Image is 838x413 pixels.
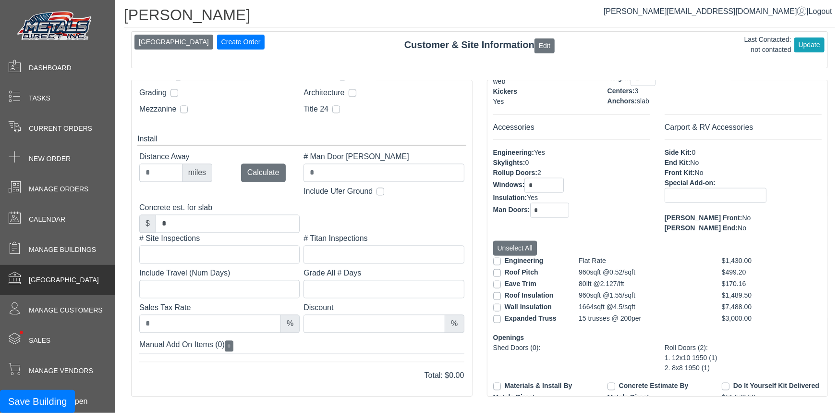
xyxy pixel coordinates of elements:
[604,6,832,17] div: |
[534,38,555,53] button: Edit
[607,381,707,402] div: Concrete Estimate By Metals Direct
[137,133,466,145] div: Install
[715,279,801,290] div: $170.16
[665,363,822,373] div: 2. 8x8 1950 (1)
[607,97,637,105] span: Anchors:
[139,214,156,233] div: $
[809,7,832,15] span: Logout
[304,267,464,279] label: Grade All # Days
[634,87,638,95] span: 3
[280,314,300,333] div: %
[537,169,541,176] span: 2
[29,336,50,346] span: Sales
[715,290,801,302] div: $1,489.50
[29,63,72,73] span: Dashboard
[29,214,65,225] span: Calendar
[29,124,92,134] span: Current Orders
[486,302,572,313] div: Wall Insulation
[715,267,801,279] div: $499.20
[29,275,99,285] span: [GEOGRAPHIC_DATA]
[493,87,593,97] div: Kickers
[534,149,545,156] span: Yes
[486,256,572,267] div: Engineering
[665,179,716,187] span: Special Add-on:
[9,317,34,348] span: •
[692,149,696,156] span: 0
[665,123,822,132] h6: Carport & RV Accessories
[665,343,822,353] div: Roll Doors (2):
[493,333,822,343] div: Openings
[139,267,300,279] label: Include Travel (Num Days)
[29,93,50,103] span: Tasks
[665,169,695,176] span: Front Kit:
[665,214,742,222] span: [PERSON_NAME] Front:
[29,366,93,376] span: Manage Vendors
[493,343,650,353] div: Shed Doors (0):
[304,302,464,313] label: Discount
[607,87,635,95] span: Centers:
[493,194,527,201] span: Insulation:
[571,302,715,313] div: 1664sqft @4.5/sqft
[124,6,835,27] h1: [PERSON_NAME]
[493,159,525,166] span: Skylights:
[571,279,715,290] div: 80lft @2.127/lft
[132,38,827,53] div: Customer & Site Information
[225,340,233,351] button: +
[486,313,572,325] div: Expanded Truss
[665,224,738,232] span: [PERSON_NAME] End:
[493,169,538,176] span: Rollup Doors:
[571,256,715,267] div: Flat Rate
[493,76,593,87] div: web
[29,154,71,164] span: New Order
[486,267,572,279] div: Roof Pitch
[794,38,825,52] button: Update
[241,163,286,182] button: Calculate
[139,337,464,354] div: Manual Add On Items (0)
[493,123,650,132] h6: Accessories
[637,97,649,105] span: slab
[493,206,530,213] span: Man Doors:
[493,97,593,107] div: Yes
[486,279,572,290] div: Eave Trim
[217,35,265,50] button: Create Order
[304,151,464,163] label: # Man Door [PERSON_NAME]
[182,163,212,182] div: miles
[665,149,692,156] span: Side Kit:
[493,149,534,156] span: Engineering:
[304,103,328,115] label: Title 24
[738,224,746,232] span: No
[14,9,96,44] img: Metals Direct Inc Logo
[139,302,300,313] label: Sales Tax Rate
[742,214,751,222] span: No
[139,151,212,163] label: Distance Away
[571,267,715,279] div: 960sqft @0.52/sqft
[607,74,631,82] span: Height:
[304,87,344,99] label: Architecture
[445,314,464,333] div: %
[29,184,88,194] span: Manage Orders
[744,35,791,55] div: Last Contacted: not contacted
[132,370,472,381] div: Total: $0.00
[493,241,537,256] button: Unselect All
[486,290,572,302] div: Roof Insulation
[139,202,300,213] label: Concrete est. for slab
[29,245,96,255] span: Manage Buildings
[304,186,373,197] label: Include Ufer Ground
[604,7,807,15] a: [PERSON_NAME][EMAIL_ADDRESS][DOMAIN_NAME]
[134,35,213,50] button: [GEOGRAPHIC_DATA]
[695,169,704,176] span: No
[715,313,801,325] div: $3,000.00
[527,194,538,201] span: Yes
[715,302,801,313] div: $7,488.00
[715,256,801,267] div: $1,430.00
[29,305,103,315] span: Manage Customers
[571,313,715,325] div: 15 trusses @ 200per
[665,159,691,166] span: End Kit:
[493,381,593,402] div: Materials & Install By Metals Direct
[139,233,300,244] label: # Site Inspections
[493,181,525,188] span: Windows:
[139,87,167,99] label: Grading
[690,159,699,166] span: No
[525,159,529,166] span: 0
